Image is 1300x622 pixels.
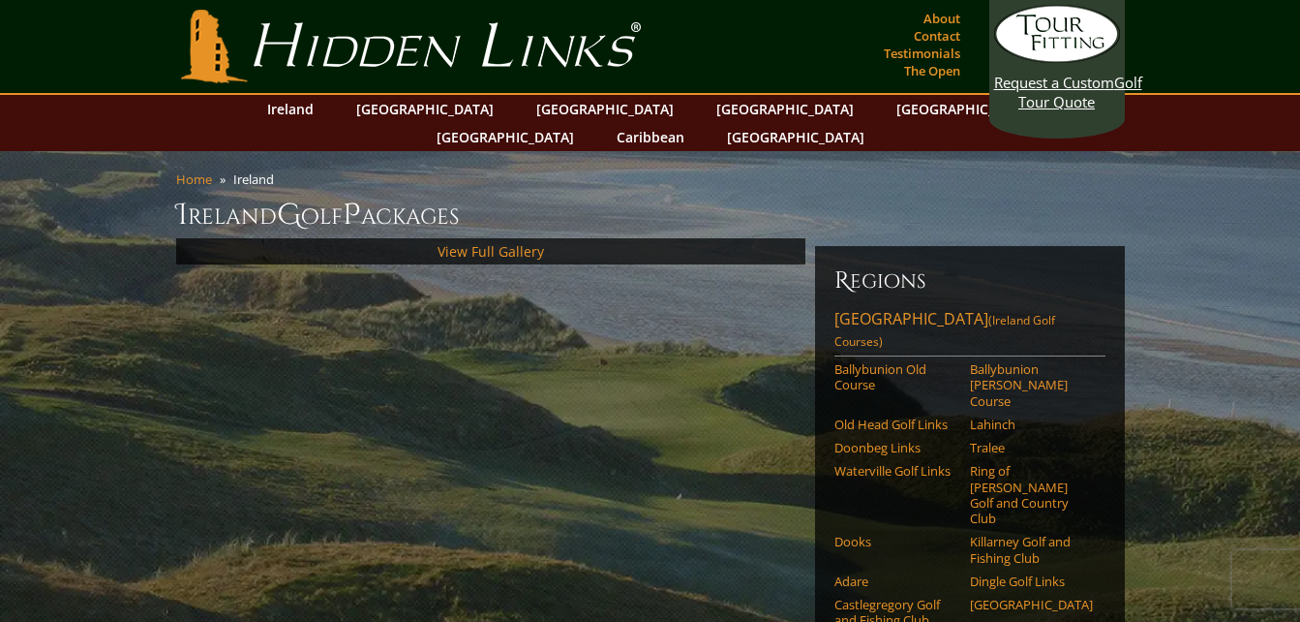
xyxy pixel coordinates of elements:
[834,361,957,393] a: Ballybunion Old Course
[233,171,282,188] li: Ireland
[887,95,1043,123] a: [GEOGRAPHIC_DATA]
[834,534,957,549] a: Dooks
[527,95,683,123] a: [GEOGRAPHIC_DATA]
[879,40,965,67] a: Testimonials
[919,5,965,32] a: About
[970,440,1093,455] a: Tralee
[607,123,694,151] a: Caribbean
[257,95,323,123] a: Ireland
[438,242,544,261] a: View Full Gallery
[176,196,1125,234] h1: Ireland olf ackages
[834,574,957,589] a: Adare
[970,417,1093,432] a: Lahinch
[343,196,361,234] span: P
[970,597,1093,612] a: [GEOGRAPHIC_DATA]
[970,463,1093,526] a: Ring of [PERSON_NAME] Golf and Country Club
[834,312,1055,350] span: (Ireland Golf Courses)
[970,574,1093,589] a: Dingle Golf Links
[427,123,584,151] a: [GEOGRAPHIC_DATA]
[834,417,957,432] a: Old Head Golf Links
[834,308,1105,357] a: [GEOGRAPHIC_DATA](Ireland Golf Courses)
[899,57,965,84] a: The Open
[707,95,863,123] a: [GEOGRAPHIC_DATA]
[176,171,212,188] a: Home
[277,196,301,234] span: G
[834,440,957,455] a: Doonbeg Links
[970,361,1093,409] a: Ballybunion [PERSON_NAME] Course
[970,534,1093,566] a: Killarney Golf and Fishing Club
[347,95,503,123] a: [GEOGRAPHIC_DATA]
[717,123,874,151] a: [GEOGRAPHIC_DATA]
[994,5,1120,111] a: Request a CustomGolf Tour Quote
[994,73,1114,92] span: Request a Custom
[909,22,965,49] a: Contact
[834,463,957,479] a: Waterville Golf Links
[834,265,1105,296] h6: Regions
